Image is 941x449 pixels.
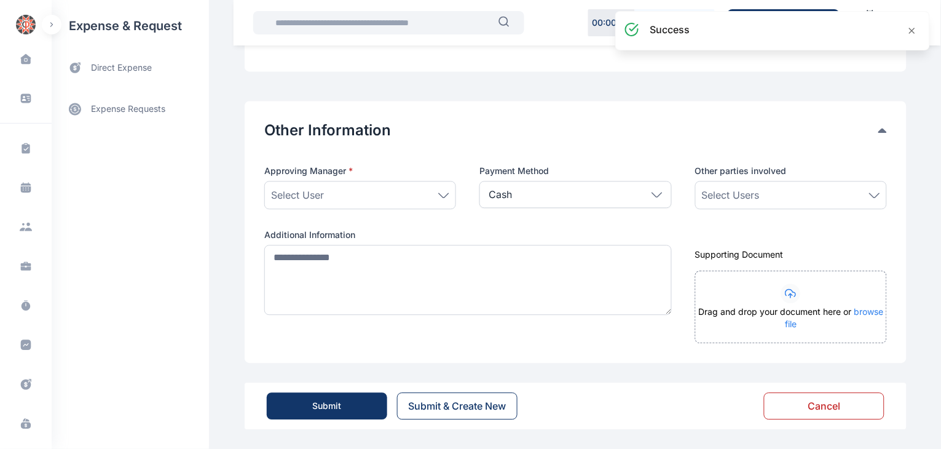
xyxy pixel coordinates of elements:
[264,229,672,241] label: Additional Information
[764,392,884,419] button: Cancel
[593,17,631,29] p: 00 : 00 : 00
[91,62,152,74] span: direct expense
[702,188,760,202] span: Select Users
[696,306,886,343] div: Drag and drop your document here or
[313,400,342,412] div: Submit
[849,4,891,41] a: Calendar
[52,84,209,124] div: expense requests
[264,121,887,140] div: Other Information
[695,165,787,177] span: Other parties involved
[52,52,209,84] a: direct expense
[479,165,671,177] label: Payment Method
[397,392,518,419] button: Submit & Create New
[264,165,353,177] span: Approving Manager
[271,188,324,202] span: Select User
[264,121,878,140] button: Other Information
[52,94,209,124] a: expense requests
[489,187,512,202] p: Cash
[695,248,887,261] div: Supporting Document
[267,392,387,419] button: Submit
[650,22,690,37] h3: success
